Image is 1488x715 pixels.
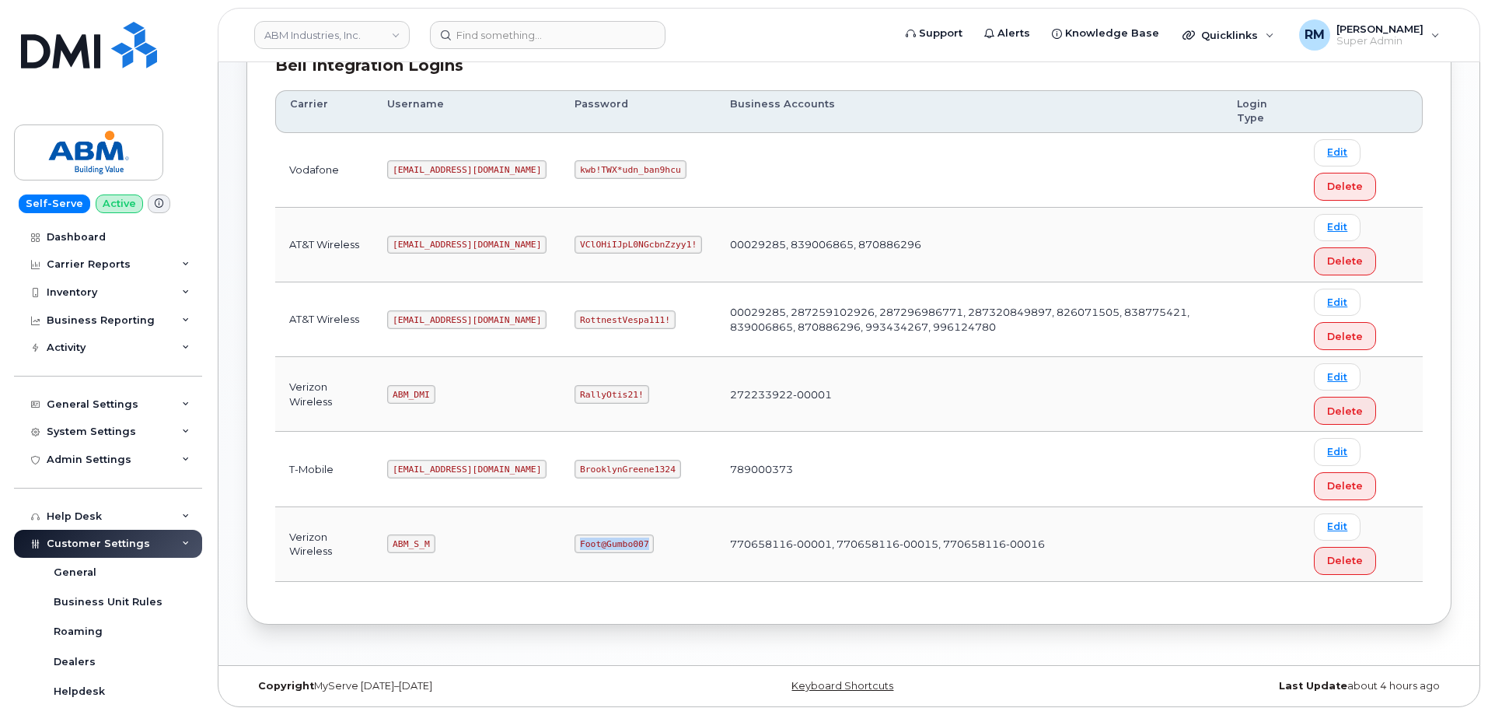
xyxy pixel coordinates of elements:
[1327,254,1363,268] span: Delete
[1201,29,1258,41] span: Quicklinks
[575,460,680,478] code: BrooklynGreene1324
[1314,289,1361,316] a: Edit
[716,208,1223,282] td: 00029285, 839006865, 870886296
[1314,139,1361,166] a: Edit
[973,18,1041,49] a: Alerts
[716,507,1223,582] td: 770658116-00001, 770658116-00015, 770658116-00016
[1314,513,1361,541] a: Edit
[1336,23,1423,35] span: [PERSON_NAME]
[246,680,648,692] div: MyServe [DATE]–[DATE]
[716,357,1223,432] td: 272233922-00001
[1288,19,1451,51] div: Rachel Miller
[1327,478,1363,493] span: Delete
[1314,547,1376,575] button: Delete
[1327,553,1363,568] span: Delete
[1305,26,1325,44] span: RM
[575,385,648,404] code: RallyOtis21!
[258,680,314,692] strong: Copyright
[1050,680,1451,692] div: about 4 hours ago
[575,236,702,254] code: VClOHiIJpL0NGcbnZzyy1!
[1327,404,1363,419] span: Delete
[387,534,435,553] code: ABM_S_M
[1327,329,1363,344] span: Delete
[387,385,435,404] code: ABM_DMI
[1314,322,1376,350] button: Delete
[895,18,973,49] a: Support
[275,133,373,208] td: Vodafone
[1314,363,1361,391] a: Edit
[716,432,1223,506] td: 789000373
[275,90,373,133] th: Carrier
[575,310,676,329] code: RottnestVespa111!
[275,282,373,357] td: AT&T Wireless
[1314,173,1376,201] button: Delete
[275,507,373,582] td: Verizon Wireless
[997,26,1030,41] span: Alerts
[387,310,547,329] code: [EMAIL_ADDRESS][DOMAIN_NAME]
[919,26,962,41] span: Support
[387,160,547,179] code: [EMAIL_ADDRESS][DOMAIN_NAME]
[1327,179,1363,194] span: Delete
[275,357,373,432] td: Verizon Wireless
[430,21,665,49] input: Find something...
[575,534,654,553] code: Foot@Gumbo007
[1314,397,1376,425] button: Delete
[387,236,547,254] code: [EMAIL_ADDRESS][DOMAIN_NAME]
[1172,19,1285,51] div: Quicklinks
[1314,438,1361,465] a: Edit
[1279,680,1347,692] strong: Last Update
[1336,35,1423,47] span: Super Admin
[791,680,893,692] a: Keyboard Shortcuts
[575,160,686,179] code: kwb!TWX*udn_ban9hcu
[716,90,1223,133] th: Business Accounts
[275,54,1423,77] div: Bell Integration Logins
[716,282,1223,357] td: 00029285, 287259102926, 287296986771, 287320849897, 826071505, 838775421, 839006865, 870886296, 9...
[254,21,410,49] a: ABM Industries, Inc.
[1314,247,1376,275] button: Delete
[387,460,547,478] code: [EMAIL_ADDRESS][DOMAIN_NAME]
[561,90,716,133] th: Password
[373,90,561,133] th: Username
[1223,90,1300,133] th: Login Type
[1065,26,1159,41] span: Knowledge Base
[1314,472,1376,500] button: Delete
[1041,18,1170,49] a: Knowledge Base
[275,208,373,282] td: AT&T Wireless
[275,432,373,506] td: T-Mobile
[1314,214,1361,241] a: Edit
